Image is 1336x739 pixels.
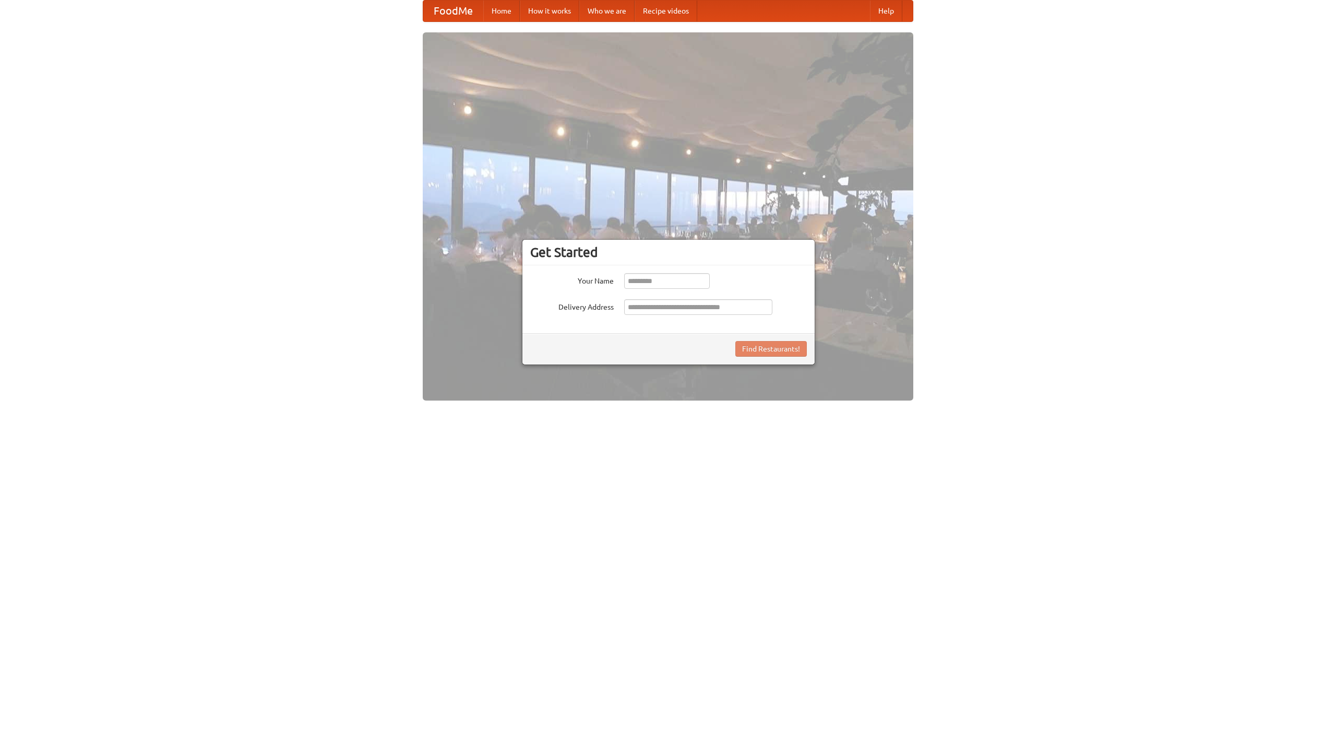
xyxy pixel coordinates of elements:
label: Your Name [530,273,614,286]
a: Help [870,1,902,21]
a: Recipe videos [635,1,697,21]
button: Find Restaurants! [735,341,807,357]
a: FoodMe [423,1,483,21]
a: Home [483,1,520,21]
a: How it works [520,1,579,21]
label: Delivery Address [530,299,614,312]
a: Who we are [579,1,635,21]
h3: Get Started [530,244,807,260]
